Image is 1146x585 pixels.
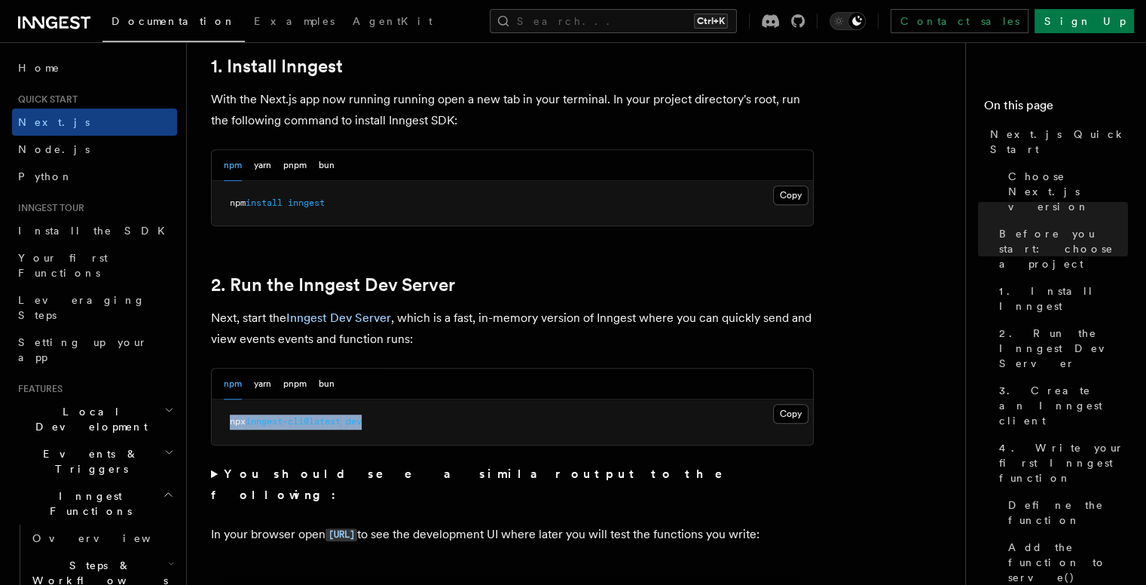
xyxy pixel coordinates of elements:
a: Inngest Dev Server [286,311,391,325]
span: Overview [32,532,188,544]
button: Copy [773,404,808,424]
button: pnpm [283,369,307,400]
a: Python [12,163,177,190]
button: bun [319,150,335,181]
span: Your first Functions [18,252,108,279]
h4: On this page [984,96,1128,121]
span: npx [230,416,246,427]
a: AgentKit [344,5,442,41]
span: Node.js [18,143,90,155]
span: 1. Install Inngest [999,283,1128,314]
button: Copy [773,185,808,205]
a: Next.js [12,109,177,136]
a: [URL] [325,527,357,541]
strong: You should see a similar output to the following: [211,467,744,502]
a: Choose Next.js version [1002,163,1128,220]
a: 2. Run the Inngest Dev Server [211,274,455,296]
span: Inngest Functions [12,489,163,519]
a: Home [12,54,177,81]
a: 1. Install Inngest [993,277,1128,320]
button: Toggle dark mode [830,12,866,30]
a: Install the SDK [12,217,177,244]
a: Next.js Quick Start [984,121,1128,163]
kbd: Ctrl+K [694,14,728,29]
span: Next.js Quick Start [990,127,1128,157]
code: [URL] [325,528,357,541]
span: dev [346,416,362,427]
span: npm [230,198,246,208]
summary: You should see a similar output to the following: [211,464,814,506]
span: AgentKit [353,15,432,27]
a: Before you start: choose a project [993,220,1128,277]
a: 3. Create an Inngest client [993,377,1128,434]
p: Next, start the , which is a fast, in-memory version of Inngest where you can quickly send and vi... [211,308,814,350]
a: 4. Write your first Inngest function [993,434,1128,492]
span: 2. Run the Inngest Dev Server [999,326,1128,371]
span: Add the function to serve() [1008,540,1128,585]
a: Setting up your app [12,329,177,371]
button: Search...Ctrl+K [490,9,737,33]
p: In your browser open to see the development UI where later you will test the functions you write: [211,524,814,546]
span: Examples [254,15,335,27]
a: Examples [245,5,344,41]
button: Local Development [12,398,177,440]
span: Next.js [18,116,90,128]
button: npm [224,369,242,400]
a: Leveraging Steps [12,286,177,329]
a: Overview [26,525,177,552]
span: Setting up your app [18,336,148,363]
span: 4. Write your first Inngest function [999,440,1128,485]
span: Features [12,383,63,395]
span: Install the SDK [18,225,174,237]
a: 1. Install Inngest [211,56,343,77]
button: pnpm [283,150,307,181]
span: Documentation [112,15,236,27]
span: Leveraging Steps [18,294,145,321]
span: install [246,198,283,208]
span: Inngest tour [12,202,84,214]
span: Quick start [12,93,78,106]
button: npm [224,150,242,181]
button: Inngest Functions [12,482,177,525]
span: Events & Triggers [12,446,164,476]
span: Python [18,170,73,182]
p: With the Next.js app now running running open a new tab in your terminal. In your project directo... [211,89,814,131]
a: Documentation [102,5,245,42]
a: Contact sales [891,9,1028,33]
button: yarn [254,369,271,400]
span: inngest-cli@latest [246,416,341,427]
a: Your first Functions [12,244,177,286]
button: bun [319,369,335,400]
a: Sign Up [1034,9,1134,33]
a: Define the function [1002,492,1128,534]
span: inngest [288,198,325,208]
span: Before you start: choose a project [999,226,1128,271]
a: Node.js [12,136,177,163]
button: yarn [254,150,271,181]
span: 3. Create an Inngest client [999,383,1128,428]
span: Define the function [1008,498,1128,528]
span: Home [18,60,60,75]
span: Local Development [12,404,164,434]
span: Choose Next.js version [1008,169,1128,214]
a: 2. Run the Inngest Dev Server [993,320,1128,377]
button: Events & Triggers [12,440,177,482]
